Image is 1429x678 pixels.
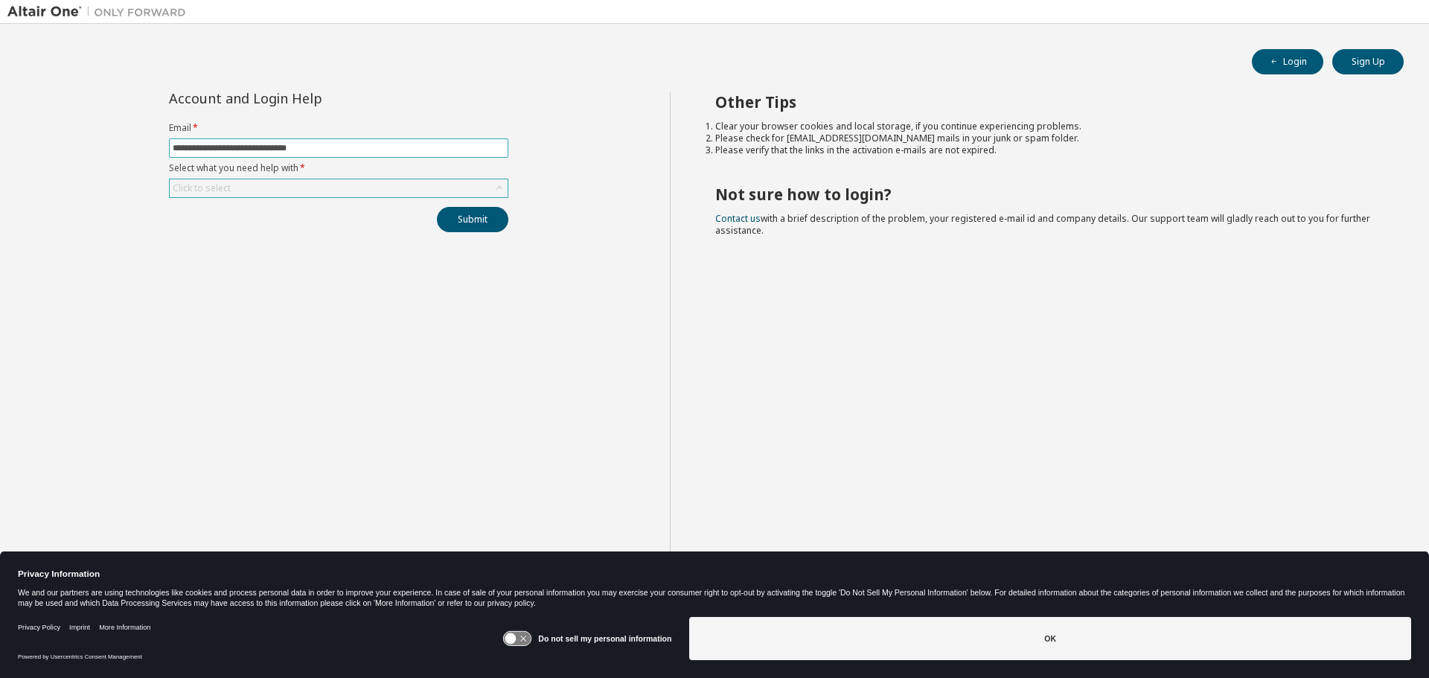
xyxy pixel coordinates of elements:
[1252,49,1323,74] button: Login
[715,212,761,225] a: Contact us
[170,179,508,197] div: Click to select
[715,144,1378,156] li: Please verify that the links in the activation e-mails are not expired.
[169,122,508,134] label: Email
[715,92,1378,112] h2: Other Tips
[437,207,508,232] button: Submit
[7,4,194,19] img: Altair One
[715,132,1378,144] li: Please check for [EMAIL_ADDRESS][DOMAIN_NAME] mails in your junk or spam folder.
[173,182,231,194] div: Click to select
[715,212,1370,237] span: with a brief description of the problem, your registered e-mail id and company details. Our suppo...
[169,92,441,104] div: Account and Login Help
[169,162,508,174] label: Select what you need help with
[715,121,1378,132] li: Clear your browser cookies and local storage, if you continue experiencing problems.
[1332,49,1404,74] button: Sign Up
[715,185,1378,204] h2: Not sure how to login?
